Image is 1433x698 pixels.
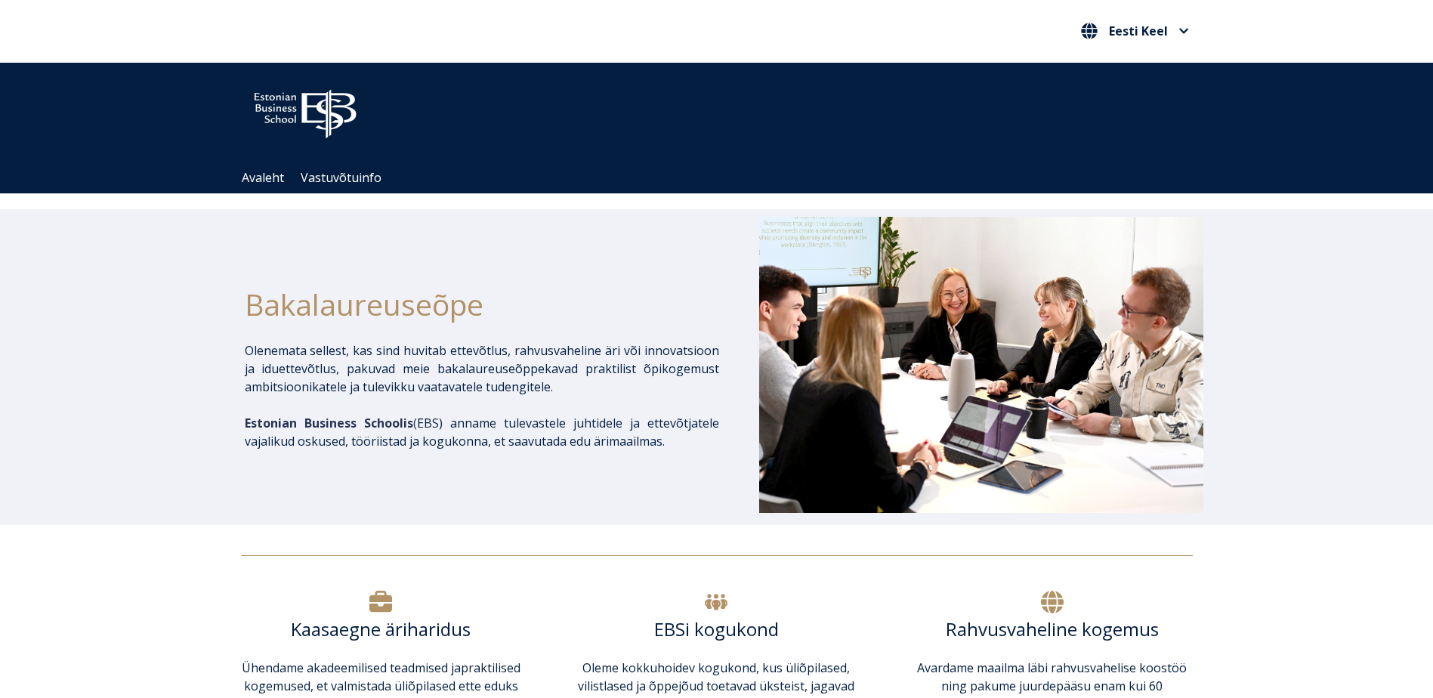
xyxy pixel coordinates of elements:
span: Ühendame akadeemilised teadmised ja [242,659,461,676]
span: ( [245,415,417,431]
span: Estonian Business Schoolis [245,415,413,431]
h6: Rahvusvaheline kogemus [912,618,1192,641]
button: Eesti Keel [1077,19,1193,43]
div: Navigation Menu [233,162,1215,193]
nav: Vali oma keel [1077,19,1193,44]
a: Avaleht [242,169,284,186]
p: EBS) anname tulevastele juhtidele ja ettevõtjatele vajalikud oskused, tööriistad ja kogukonna, et... [245,414,719,450]
h1: Bakalaureuseõpe [245,282,719,326]
p: Olenemata sellest, kas sind huvitab ettevõtlus, rahvusvaheline äri või innovatsioon ja iduettevõt... [245,341,719,396]
img: Bakalaureusetudengid [759,217,1203,513]
img: ebs_logo2016_white [241,78,369,143]
a: Vastuvõtuinfo [301,169,381,186]
span: Eesti Keel [1109,25,1168,37]
h6: EBSi kogukond [576,618,857,641]
h6: Kaasaegne äriharidus [241,618,521,641]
